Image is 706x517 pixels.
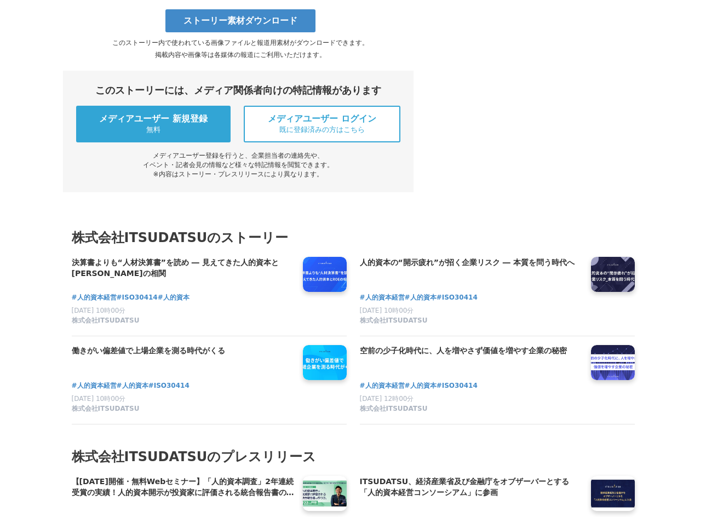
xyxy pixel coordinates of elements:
[165,9,315,32] a: ストーリー素材ダウンロード
[360,476,582,499] a: ITSUDATSU、経済産業省及び金融庁をオブザーバーとする「人的資本経営コンソーシアム」に参画
[360,307,414,314] span: [DATE] 10時00分
[360,257,582,280] a: 人的資本の“開示疲れ”が招く企業リスク ― 本質を問う時代へ
[360,257,582,269] h4: 人的資本の“開示疲れ”が招く企業リスク ― 本質を問う時代へ
[76,106,231,142] a: メディアユーザー 新規登録 無料
[405,292,437,303] a: #人的資本
[72,381,117,391] a: #人的資本経営
[279,125,365,135] span: 既に登録済みの方はこちら
[117,292,158,303] a: #ISO30414
[72,476,294,499] a: 【[DATE]開催・無料Webセミナー】「人的資本調査」2年連続受賞の実績！人的資本開示が投資家に評価される統合報告書の作り方
[360,316,428,325] span: 株式会社ITSUDATSU
[72,227,635,248] h3: 株式会社ITSUDATSUのストーリー
[437,292,478,303] a: #ISO30414
[72,257,294,280] a: 決算書よりも“人材決算書”を読め ― 見えてきた人的資本と[PERSON_NAME]の相関
[360,292,405,303] a: #人的資本経営
[72,316,294,327] a: 株式会社ITSUDATSU
[405,381,437,391] a: #人的資本
[72,292,117,303] a: #人的資本経営
[76,84,400,97] div: このストーリーには、メディア関係者向けの特記情報があります
[117,381,148,391] a: #人的資本
[72,345,294,357] h4: 働きがい偏差値で上場企業を測る時代がくる
[72,345,294,368] a: 働きがい偏差値で上場企業を測る時代がくる
[148,381,190,391] a: #ISO30414
[63,37,418,61] p: このストーリー内で使われている画像ファイルと報道用素材がダウンロードできます。 掲載内容や画像等は各媒体の報道にご利用いただけます。
[158,292,190,303] a: #人的資本
[76,151,400,179] div: メディアユーザー登録を行うと、企業担当者の連絡先や、 イベント・記者会見の情報など様々な特記情報を閲覧できます。 ※内容はストーリー・プレスリリースにより異なります。
[360,404,582,415] a: 株式会社ITSUDATSU
[360,316,582,327] a: 株式会社ITSUDATSU
[72,395,126,403] span: [DATE] 10時00分
[72,307,126,314] span: [DATE] 10時00分
[244,106,400,142] a: メディアユーザー ログイン 既に登録済みの方はこちら
[72,316,140,325] span: 株式会社ITSUDATSU
[437,381,478,391] a: #ISO30414
[72,404,294,415] a: 株式会社ITSUDATSU
[146,125,160,135] span: 無料
[72,446,635,467] h2: 株式会社ITSUDATSUのプレスリリース
[360,345,582,357] h4: 空前の少子化時代に、人を増やさず価値を増やす企業の秘密
[99,113,208,125] span: メディアユーザー 新規登録
[360,345,582,368] a: 空前の少子化時代に、人を増やさず価値を増やす企業の秘密
[72,404,140,413] span: 株式会社ITSUDATSU
[360,404,428,413] span: 株式会社ITSUDATSU
[268,113,376,125] span: メディアユーザー ログイン
[360,395,414,403] span: [DATE] 12時00分
[360,381,405,391] a: #人的資本経営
